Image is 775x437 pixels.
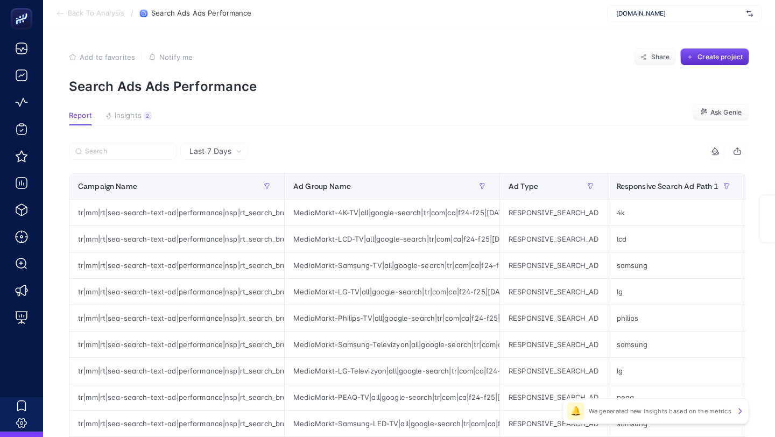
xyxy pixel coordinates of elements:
div: tr|mm|rt|sea-search-text-ad|performance|nsp|rt_search_brand_nsp_na_tv-kategori|na|d2c|s|OSB0002Q7Q [69,226,284,252]
div: tr|mm|rt|sea-search-text-ad|performance|nsp|rt_search_brand_nsp_na_tv-marka-kategori|na|d2c|Searc... [69,384,284,410]
div: MediaMarkt-Samsung-LED-TV|all|google-search|tr|com|ca|f24-f25|[DATE]|[DATE]|NA|OSE0003O6P [285,411,499,436]
p: Search Ads Ads Performance [69,79,749,94]
span: Create project [697,53,743,61]
div: philips [608,305,744,331]
div: RESPONSIVE_SEARCH_AD [500,332,608,357]
div: 🔔 [567,403,584,420]
div: 4k [608,200,744,225]
div: lcd [608,226,744,252]
span: Last 7 Days [189,146,231,157]
div: 2 [144,111,152,120]
div: tr|mm|rt|sea-search-text-ad|performance|nsp|rt_search_brand_nsp_na_tv-marka-kategori|na|d2c|Searc... [69,332,284,357]
div: tr|mm|rt|sea-search-text-ad|performance|nsp|rt_search_brand_nsp_na_tv-marka-kategori|na|d2c|Searc... [69,305,284,331]
div: tr|mm|rt|sea-search-text-ad|performance|nsp|rt_search_brand_nsp_na_tv-marka-kategori|na|d2c|Searc... [69,279,284,305]
button: Create project [680,48,749,66]
button: Ask Genie [693,104,749,121]
div: MediaMarkt-LG-TV|all|google-search|tr|com|ca|f24-f25|[DATE]|[DATE]|NA|OSE0003O6K [285,279,499,305]
span: [DOMAIN_NAME] [616,9,742,18]
span: Back To Analysis [68,9,124,18]
div: RESPONSIVE_SEARCH_AD [500,305,608,331]
span: Insights [115,111,142,120]
div: RESPONSIVE_SEARCH_AD [500,411,608,436]
div: MediaMarkt-Philips-TV|all|google-search|tr|com|ca|f24-f25|[DATE]|[DATE]|NA|OSE0003O6L [285,305,499,331]
span: Campaign Name [78,182,137,191]
input: Search [85,147,170,156]
div: RESPONSIVE_SEARCH_AD [500,252,608,278]
span: Notify me [159,53,193,61]
div: MediaMarkt-PEAQ-TV|all|google-search|tr|com|ca|f24-f25|[DATE]|[DATE]|NA|OSE0003O6S [285,384,499,410]
img: svg%3e [746,8,753,19]
div: tr|mm|rt|sea-search-text-ad|performance|nsp|rt_search_brand_nsp_na_tv-marka-kategori|na|d2c|Searc... [69,252,284,278]
div: MediaMarkt-Samsung-TV|all|google-search|tr|com|ca|f24-f25|[DATE]|[DATE]|NA|OSE0003O6J [285,252,499,278]
div: RESPONSIVE_SEARCH_AD [500,200,608,225]
div: peaq [608,384,744,410]
button: Add to favorites [69,53,135,61]
span: Share [651,53,670,61]
div: MediaMarkt-4K-TV|all|google-search|tr|com|ca|f24-f25|[DATE]|[DATE]|NA|OSE0003NX8 [285,200,499,225]
div: lg [608,279,744,305]
div: samsung [608,252,744,278]
span: Responsive Search Ad Path 1 [617,182,718,191]
button: Share [634,48,676,66]
div: MediaMarkt-Samsung-Televizyon|all|google-search|tr|com|ca|f24-f25|[DATE]|[DATE]|NA|OSE0003O6N [285,332,499,357]
span: Ask Genie [710,108,742,117]
span: / [131,9,133,17]
div: MediaMarkt-LG-Televizyon|all|google-search|tr|com|ca|f24-f25|[DATE]|[DATE]|NA|OSE0003O6M [285,358,499,384]
div: RESPONSIVE_SEARCH_AD [500,384,608,410]
div: MediaMarkt-LCD-TV|all|google-search|tr|com|ca|f24-f25|[DATE]|[DATE]|NA|OSE0003NXC [285,226,499,252]
div: lg [608,358,744,384]
span: Add to favorites [80,53,135,61]
div: samsung [608,332,744,357]
div: RESPONSIVE_SEARCH_AD [500,358,608,384]
div: tr|mm|rt|sea-search-text-ad|performance|nsp|rt_search_brand_nsp_na_tv-marka-kategori|na|d2c|Searc... [69,411,284,436]
div: tr|mm|rt|sea-search-text-ad|performance|nsp|rt_search_brand_nsp_na_tv-marka-kategori|na|d2c|Searc... [69,358,284,384]
p: We generated new insights based on the metrics [589,407,731,415]
span: Ad Type [509,182,538,191]
div: RESPONSIVE_SEARCH_AD [500,279,608,305]
div: RESPONSIVE_SEARCH_AD [500,226,608,252]
button: Notify me [149,53,193,61]
div: tr|mm|rt|sea-search-text-ad|performance|nsp|rt_search_brand_nsp_na_tv-kategori|na|d2c|s|OSB0002Q7Q [69,200,284,225]
span: Search Ads Ads Performance [151,9,251,18]
span: Ad Group Name [293,182,351,191]
span: Report [69,111,92,120]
